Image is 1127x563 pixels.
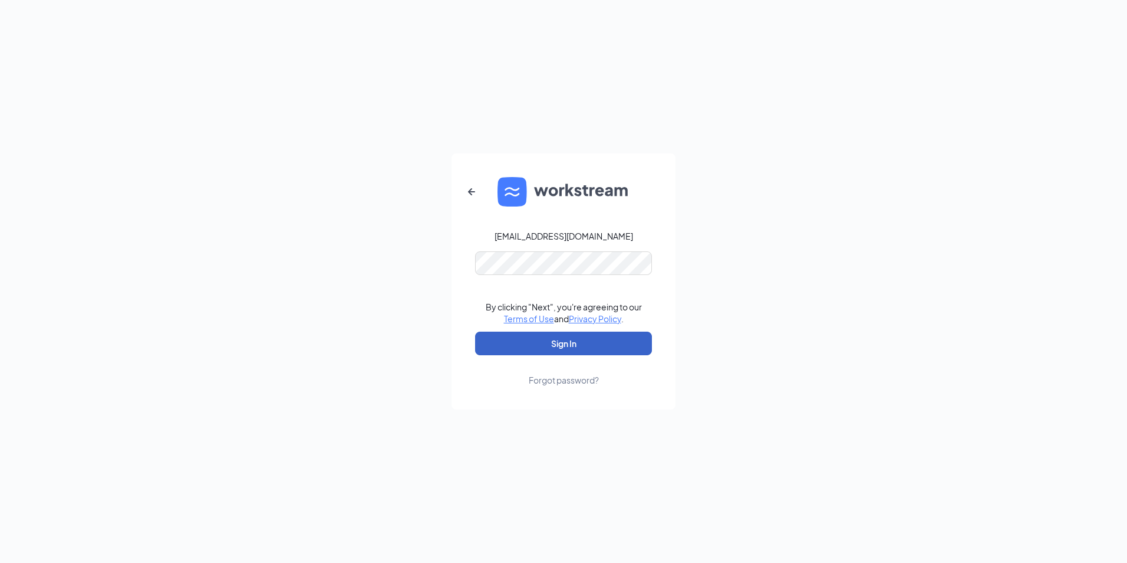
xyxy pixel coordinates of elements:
[529,374,599,386] div: Forgot password?
[495,230,633,242] div: [EMAIL_ADDRESS][DOMAIN_NAME]
[529,355,599,386] a: Forgot password?
[569,313,621,324] a: Privacy Policy
[504,313,554,324] a: Terms of Use
[486,301,642,325] div: By clicking "Next", you're agreeing to our and .
[457,178,486,206] button: ArrowLeftNew
[475,332,652,355] button: Sign In
[497,177,630,207] img: WS logo and Workstream text
[464,185,479,199] svg: ArrowLeftNew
